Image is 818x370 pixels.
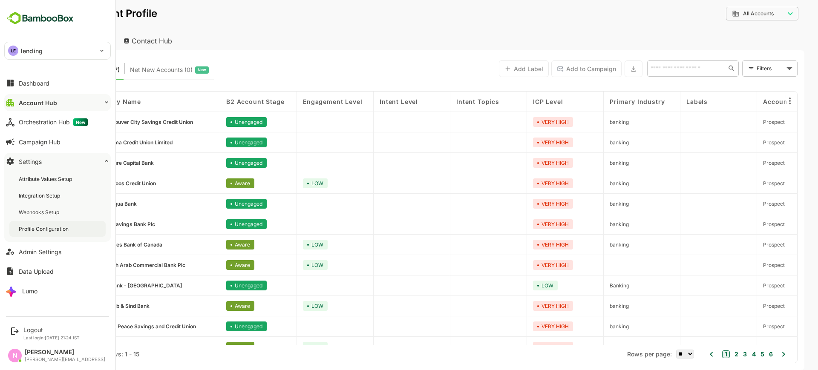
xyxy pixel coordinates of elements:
button: Dashboard [4,75,111,92]
span: Parama Credit Union Limited [73,139,143,146]
div: Attribute Values Setup [19,175,74,183]
span: All Accounts [713,11,744,17]
button: Lumo [4,282,111,299]
div: LElending [5,42,110,59]
div: LOW [273,260,298,270]
div: Unengaged [196,219,237,229]
div: Unengaged [196,138,237,147]
div: LOW [273,178,298,188]
button: Orchestration HubNew [4,114,111,131]
span: Account Type [733,98,778,105]
div: Unengaged [196,158,237,168]
span: ICP Level [503,98,533,105]
div: Lumo [22,287,37,295]
button: Data Upload [4,263,111,280]
div: Account Hub [19,99,57,106]
div: LOW [273,301,298,311]
div: VERY HIGH [503,199,543,209]
span: British Arab Commercial Bank Plc [73,262,156,268]
span: banking [580,344,599,350]
span: Prospect [733,119,755,125]
div: LOW [273,342,298,352]
span: Venture Capital Bank [73,160,124,166]
span: banking [580,241,599,248]
div: VERY HIGH [503,158,543,168]
button: Settings [4,153,111,170]
span: banking [580,139,599,146]
div: Integration Setup [19,192,62,199]
div: Campaign Hub [19,138,60,146]
span: Umpqua Bank [73,201,107,207]
button: 6 [737,350,743,359]
span: Primary Industry [580,98,635,105]
button: 3 [711,350,717,359]
div: Aware [196,260,225,270]
div: Settings [19,158,42,165]
div: Aware [196,342,225,352]
div: Newly surfaced ICP-fit accounts from Intent, Website, LinkedIn, and other engagement signals. [100,64,179,75]
span: New [168,64,176,75]
button: Campaign Hub [4,133,111,150]
button: Account Hub [4,94,111,111]
span: Prospect [733,262,755,268]
button: 5 [729,350,734,359]
span: Labels [657,98,678,105]
div: Unengaged [196,199,237,209]
div: LE [8,46,18,56]
div: VERY HIGH [503,117,543,127]
div: Orchestration Hub [19,118,88,126]
span: Osoyoos Credit Union [73,180,126,186]
span: Citibank - UK [73,282,152,289]
div: VERY HIGH [503,178,543,188]
div: Unengaged [196,117,237,127]
span: banking [580,201,599,207]
span: Intent Level [350,98,388,105]
span: Vancouver City Savings Credit Union [73,119,163,125]
button: Export the selected data as CSV [595,60,613,77]
span: banking [580,323,599,330]
span: banking [580,180,599,186]
span: Peoples Bank of Canada [73,241,132,248]
div: Webhooks Setup [19,209,61,216]
div: LOW [503,281,528,290]
div: VERY HIGH [503,321,543,331]
span: banking [580,221,599,227]
span: B2 Account Stage [196,98,254,105]
img: BambooboxFullLogoMark.5f36c76dfaba33ec1ec1367b70bb1252.svg [4,10,76,26]
div: Total Rows: 617 | Rows: 1 - 15 [26,350,109,358]
div: Filters [727,64,754,73]
div: Profile Configuration [19,225,70,232]
div: VERY HIGH [503,260,543,270]
button: Add to Campaign [521,60,592,77]
div: Unengaged [196,281,237,290]
span: Prospect [733,160,755,166]
span: banking [580,303,599,309]
button: 1 [692,350,700,358]
p: Unified Account Profile [14,9,127,19]
div: Unengaged [196,321,237,331]
span: banking [580,160,599,166]
span: Prospect [733,180,755,186]
span: Intent Topics [426,98,469,105]
button: 2 [703,350,709,359]
p: Last login: [DATE] 21:24 IST [23,335,80,340]
div: Aware [196,240,225,250]
span: New [73,118,88,126]
div: All Accounts [696,6,769,22]
div: [PERSON_NAME] [25,349,105,356]
span: Prospect [733,344,755,350]
div: [PERSON_NAME][EMAIL_ADDRESS] [25,357,105,362]
div: Logout [23,326,80,333]
span: Net New Accounts ( 0 ) [100,64,163,75]
span: OneSavings Bank Plc [73,221,125,227]
div: Contact Hub [87,32,150,50]
span: Prospect [733,139,755,146]
span: Punjab & Sind Bank [73,303,120,309]
span: Prospect [733,323,755,330]
span: Prospect [733,282,755,289]
div: Dashboard [19,80,49,87]
div: Account Hub [14,32,84,50]
div: Filters [726,60,768,77]
div: VERY HIGH [503,138,543,147]
span: Engagement Level [273,98,332,105]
